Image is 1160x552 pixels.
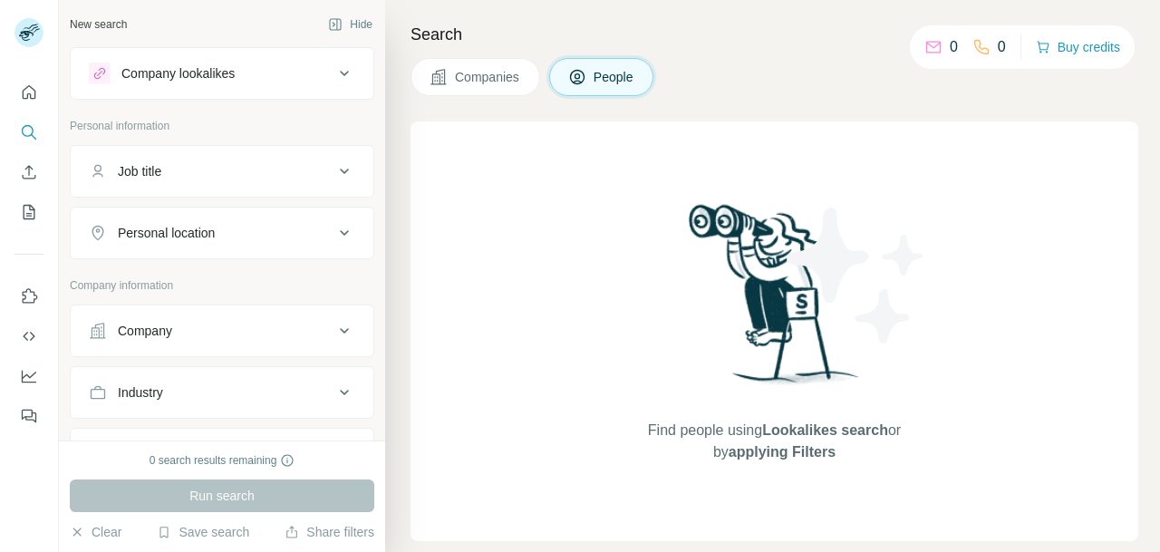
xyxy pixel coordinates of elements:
h4: Search [411,22,1138,47]
button: Dashboard [14,360,43,392]
button: Share filters [285,523,374,541]
span: Companies [455,68,521,86]
button: Company lookalikes [71,52,373,95]
button: Hide [315,11,385,38]
button: Quick start [14,76,43,109]
span: Find people using or by [629,420,919,463]
div: Personal location [118,224,215,242]
div: 0 search results remaining [150,452,295,469]
button: Job title [71,150,373,193]
div: Company lookalikes [121,64,235,82]
button: Industry [71,371,373,414]
button: HQ location [71,432,373,476]
button: Buy credits [1036,34,1120,60]
button: Save search [157,523,249,541]
p: Company information [70,277,374,294]
button: Feedback [14,400,43,432]
button: My lists [14,196,43,228]
span: People [594,68,635,86]
button: Enrich CSV [14,156,43,189]
p: Personal information [70,118,374,134]
div: Company [118,322,172,340]
img: Surfe Illustration - Woman searching with binoculars [681,199,869,402]
div: Industry [118,383,163,402]
div: Job title [118,162,161,180]
img: Surfe Illustration - Stars [775,194,938,357]
p: 0 [950,36,958,58]
button: Use Surfe on LinkedIn [14,280,43,313]
span: Lookalikes search [762,422,888,438]
button: Search [14,116,43,149]
button: Use Surfe API [14,320,43,353]
div: New search [70,16,127,33]
button: Personal location [71,211,373,255]
button: Clear [70,523,121,541]
button: Company [71,309,373,353]
p: 0 [998,36,1006,58]
span: applying Filters [729,444,836,460]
